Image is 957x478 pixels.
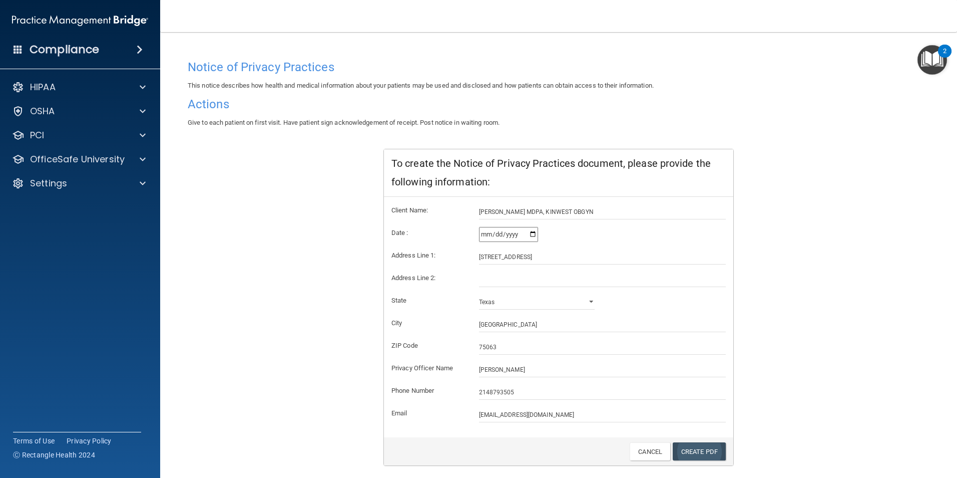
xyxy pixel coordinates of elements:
label: Client Name: [384,204,471,216]
a: Settings [12,177,146,189]
p: Settings [30,177,67,189]
a: Terms of Use [13,436,55,446]
a: Privacy Policy [67,436,112,446]
label: Address Line 1: [384,250,471,262]
p: PCI [30,129,44,141]
p: HIPAA [30,81,56,93]
span: Give to each patient on first visit. Have patient sign acknowledgement of receipt. Post notice in... [188,119,500,126]
p: OfficeSafe University [30,153,125,165]
a: Cancel [630,442,670,461]
a: HIPAA [12,81,146,93]
label: State [384,295,471,307]
p: OSHA [30,105,55,117]
a: Create PDF [673,442,726,461]
a: PCI [12,129,146,141]
h4: Compliance [30,43,99,57]
label: Email [384,407,471,419]
a: OfficeSafe University [12,153,146,165]
div: To create the Notice of Privacy Practices document, please provide the following information: [384,149,733,197]
label: Privacy Officer Name [384,362,471,374]
iframe: Drift Widget Chat Controller [784,407,945,447]
h4: Notice of Privacy Practices [188,61,929,74]
label: ZIP Code [384,340,471,352]
label: Date : [384,227,471,239]
h4: Actions [188,98,929,111]
input: _____ [479,340,726,355]
a: OSHA [12,105,146,117]
label: Phone Number [384,385,471,397]
label: Address Line 2: [384,272,471,284]
div: 2 [943,51,946,64]
span: Ⓒ Rectangle Health 2024 [13,450,95,460]
span: This notice describes how health and medical information about your patients may be used and disc... [188,82,654,89]
img: PMB logo [12,11,148,31]
button: Open Resource Center, 2 new notifications [917,45,947,75]
label: City [384,317,471,329]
